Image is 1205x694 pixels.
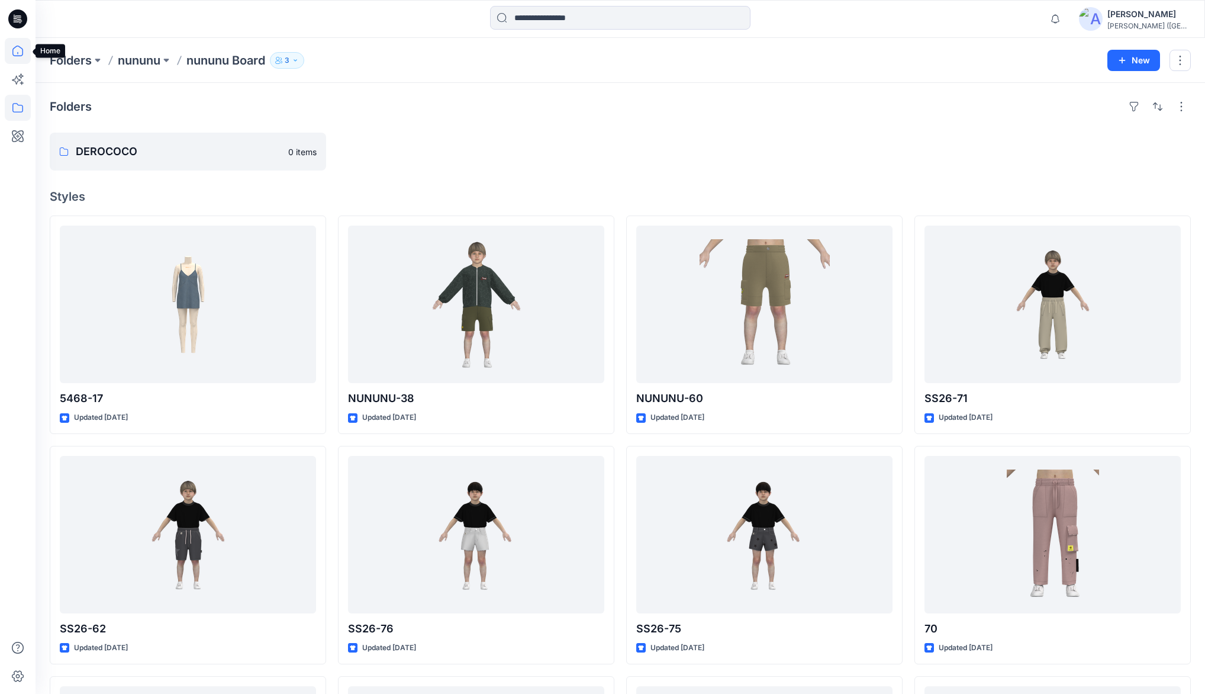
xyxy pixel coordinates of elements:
[348,226,604,383] a: NUNUNU-38
[1079,7,1103,31] img: avatar
[650,642,704,654] p: Updated [DATE]
[1107,7,1190,21] div: [PERSON_NAME]
[270,52,304,69] button: 3
[636,390,893,407] p: NUNUNU-60
[939,642,993,654] p: Updated [DATE]
[118,52,160,69] a: nununu
[1107,50,1160,71] button: New
[50,189,1191,204] h4: Styles
[60,390,316,407] p: 5468-17
[924,621,1181,637] p: 70
[362,412,416,424] p: Updated [DATE]
[924,226,1181,383] a: SS26-71
[348,390,604,407] p: NUNUNU-38
[924,390,1181,407] p: SS26-71
[1107,21,1190,30] div: [PERSON_NAME] ([GEOGRAPHIC_DATA]) Exp...
[636,226,893,383] a: NUNUNU-60
[74,412,128,424] p: Updated [DATE]
[50,133,326,171] a: DEROCOCO0 items
[348,621,604,637] p: SS26-76
[288,146,317,158] p: 0 items
[285,54,289,67] p: 3
[636,621,893,637] p: SS26-75
[60,621,316,637] p: SS26-62
[650,412,704,424] p: Updated [DATE]
[924,456,1181,613] a: 70
[60,226,316,383] a: 5468-17
[50,99,92,114] h4: Folders
[348,456,604,613] a: SS26-76
[76,143,281,160] p: DEROCOCO
[939,412,993,424] p: Updated [DATE]
[60,456,316,613] a: SS26-62
[636,456,893,613] a: SS26-75
[50,52,92,69] a: Folders
[362,642,416,654] p: Updated [DATE]
[186,52,265,69] p: nununu Board
[74,642,128,654] p: Updated [DATE]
